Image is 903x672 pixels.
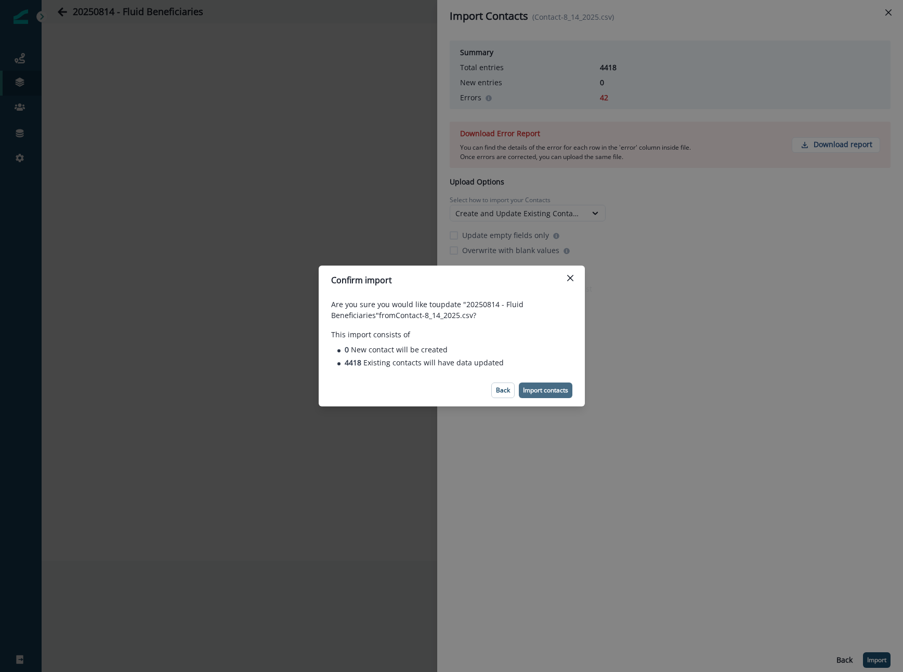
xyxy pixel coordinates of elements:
[345,358,363,367] span: 4418
[523,387,568,394] p: Import contacts
[562,270,579,286] button: Close
[331,274,392,286] p: Confirm import
[331,299,572,321] p: Are you sure you would like to update "20250814 - Fluid Beneficiaries" from Contact-8_14_2025.csv ?
[496,387,510,394] p: Back
[345,344,448,355] p: New contact will be created
[491,383,515,398] button: Back
[345,345,351,354] span: 0
[331,329,572,340] p: This import consists of
[519,383,572,398] button: Import contacts
[345,357,504,368] p: Existing contacts will have data updated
